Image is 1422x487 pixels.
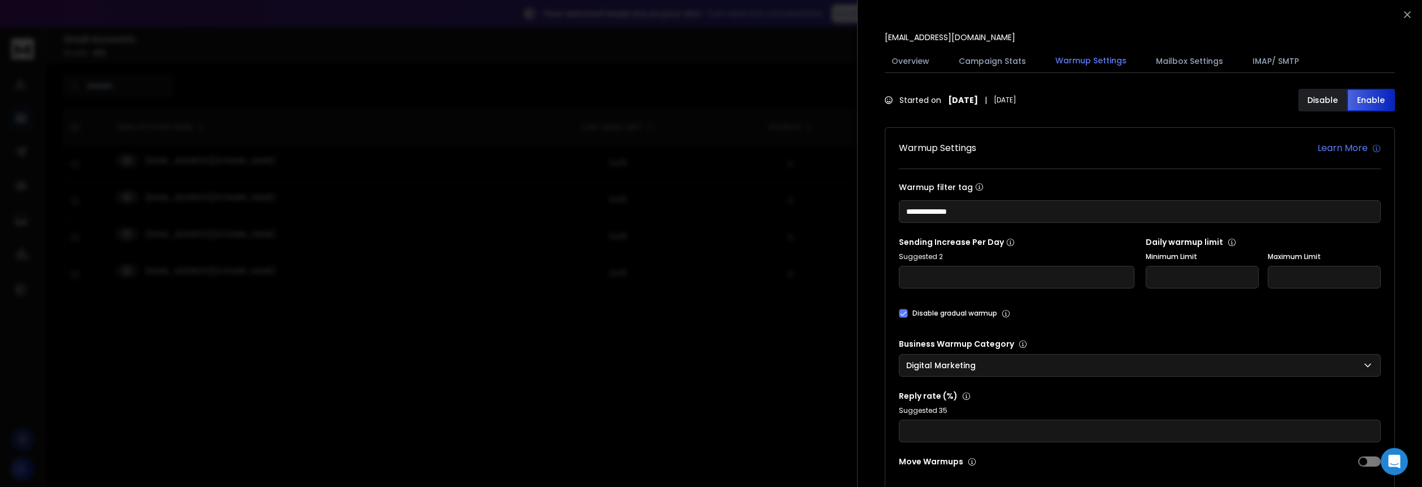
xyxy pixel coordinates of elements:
[952,49,1033,74] button: Campaign Stats
[899,236,1134,248] p: Sending Increase Per Day
[906,360,980,371] p: Digital Marketing
[1268,252,1381,261] label: Maximum Limit
[899,183,1381,191] label: Warmup filter tag
[1347,89,1395,111] button: Enable
[899,406,1381,415] p: Suggested 35
[1149,49,1230,74] button: Mailbox Settings
[899,252,1134,261] p: Suggested 2
[885,32,1015,43] p: [EMAIL_ADDRESS][DOMAIN_NAME]
[899,390,1381,402] p: Reply rate (%)
[1317,141,1381,155] a: Learn More
[899,456,1137,467] p: Move Warmups
[912,309,997,318] label: Disable gradual warmup
[899,141,976,155] h1: Warmup Settings
[1146,236,1381,248] p: Daily warmup limit
[1246,49,1306,74] button: IMAP/ SMTP
[899,338,1381,350] p: Business Warmup Category
[1298,89,1347,111] button: Disable
[1146,252,1259,261] label: Minimum Limit
[1049,48,1133,74] button: Warmup Settings
[1298,89,1395,111] button: DisableEnable
[885,49,936,74] button: Overview
[994,96,1016,105] span: [DATE]
[985,94,987,106] span: |
[948,94,978,106] strong: [DATE]
[1381,448,1408,475] div: Open Intercom Messenger
[885,94,1016,106] div: Started on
